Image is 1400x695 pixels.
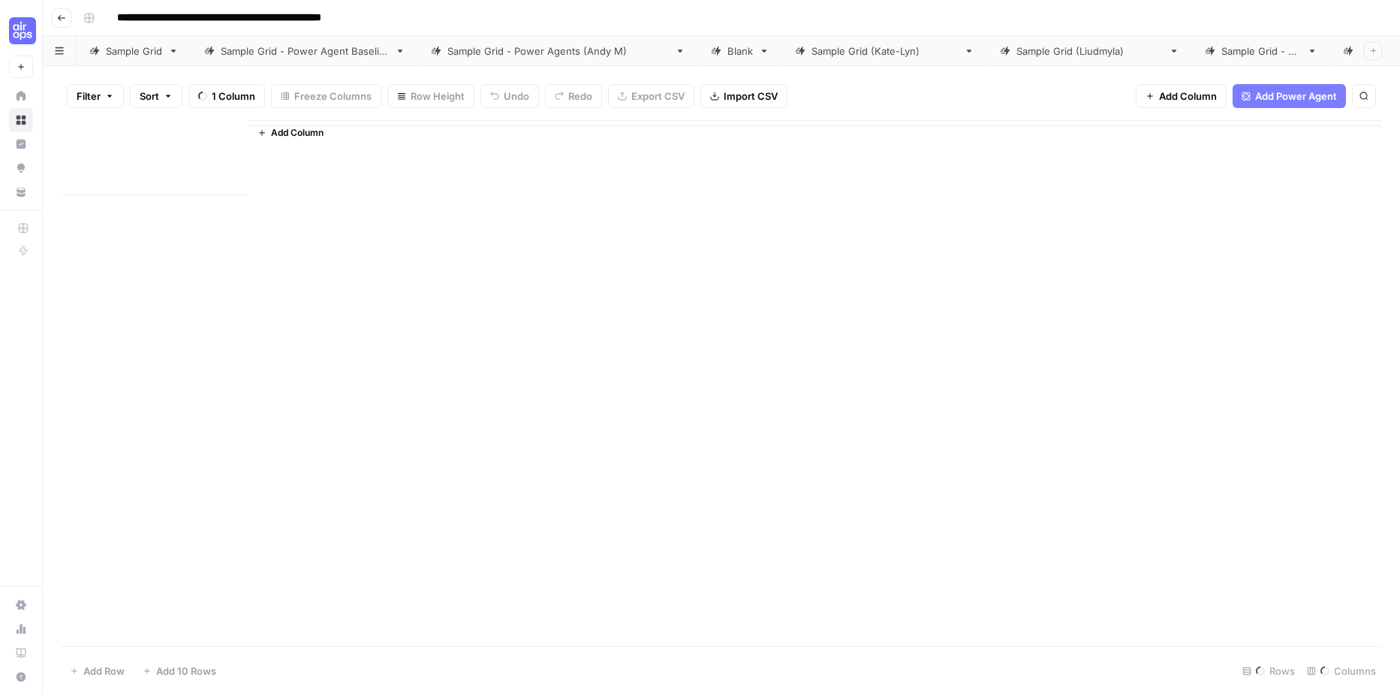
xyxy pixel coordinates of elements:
[212,89,255,104] span: 1 Column
[1255,89,1337,104] span: Add Power Agent
[1221,44,1301,59] div: Sample Grid - KO
[1016,44,1163,59] div: Sample Grid ([PERSON_NAME])
[251,123,330,143] button: Add Column
[156,663,216,678] span: Add 10 Rows
[568,89,592,104] span: Redo
[411,89,465,104] span: Row Height
[1301,659,1382,683] div: Columns
[700,84,787,108] button: Import CSV
[271,126,324,140] span: Add Column
[9,180,33,204] a: Your Data
[9,17,36,44] img: September Cohort Logo
[191,36,418,66] a: Sample Grid - Power Agent Baseline
[188,84,265,108] button: 1 Column
[9,156,33,180] a: Opportunities
[271,84,381,108] button: Freeze Columns
[134,659,225,683] button: Add 10 Rows
[9,665,33,689] button: Help + Support
[545,84,602,108] button: Redo
[1136,84,1227,108] button: Add Column
[387,84,474,108] button: Row Height
[9,617,33,641] a: Usage
[83,663,125,678] span: Add Row
[987,36,1192,66] a: Sample Grid ([PERSON_NAME])
[140,89,159,104] span: Sort
[1159,89,1217,104] span: Add Column
[727,44,753,59] div: Blank
[106,44,162,59] div: Sample Grid
[294,89,372,104] span: Freeze Columns
[418,36,698,66] a: Sample Grid - Power Agents ([PERSON_NAME])
[631,89,685,104] span: Export CSV
[9,593,33,617] a: Settings
[77,36,191,66] a: Sample Grid
[9,12,33,50] button: Workspace: September Cohort
[698,36,782,66] a: Blank
[811,44,958,59] div: Sample Grid ([PERSON_NAME])
[447,44,669,59] div: Sample Grid - Power Agents ([PERSON_NAME])
[608,84,694,108] button: Export CSV
[61,659,134,683] button: Add Row
[782,36,987,66] a: Sample Grid ([PERSON_NAME])
[1192,36,1330,66] a: Sample Grid - KO
[130,84,182,108] button: Sort
[9,132,33,156] a: Insights
[504,89,529,104] span: Undo
[9,108,33,132] a: Browse
[480,84,539,108] button: Undo
[1236,659,1301,683] div: Rows
[1233,84,1346,108] button: Add Power Agent
[9,84,33,108] a: Home
[9,641,33,665] a: Learning Hub
[221,44,389,59] div: Sample Grid - Power Agent Baseline
[67,84,124,108] button: Filter
[77,89,101,104] span: Filter
[724,89,778,104] span: Import CSV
